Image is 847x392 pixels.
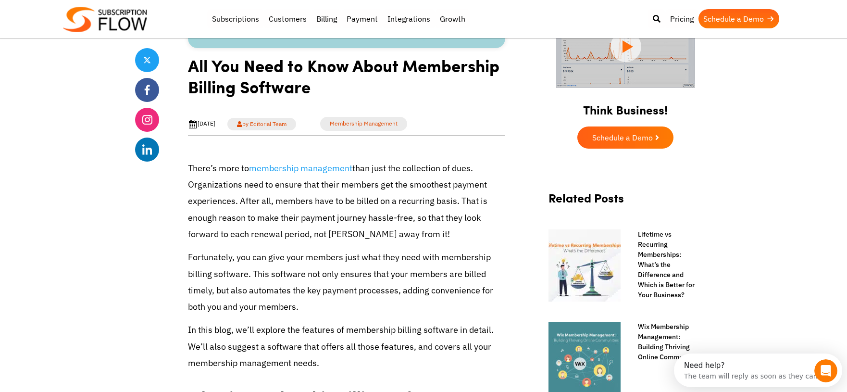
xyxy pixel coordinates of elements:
a: Payment [342,9,383,28]
div: [DATE] [188,119,215,129]
a: Lifetime vs Recurring Memberships: What’s the Difference and Which is Better for Your Business? [628,229,702,300]
div: Need help? [10,8,144,16]
h2: Related Posts [548,191,702,215]
a: by Editorial Team [227,118,296,130]
div: The team will reply as soon as they can [10,16,144,26]
img: intro video [556,5,695,88]
a: membership management [249,163,352,174]
a: Customers [264,9,311,28]
a: Integrations [383,9,435,28]
a: Growth [435,9,470,28]
a: Pricing [665,9,698,28]
h2: Think Business! [539,91,712,122]
img: Lifetime vs Recurring Memberships [548,229,621,302]
iframe: Intercom live chat discovery launcher [674,354,842,387]
img: Subscriptionflow [63,7,147,32]
a: Schedule a Demo [698,9,779,28]
h1: All You Need to Know About Membership Billing Software [188,55,505,104]
a: Subscriptions [207,9,264,28]
a: Billing [311,9,342,28]
p: There’s more to than just the collection of dues. Organizations need to ensure that their members... [188,160,505,242]
a: Schedule a Demo [577,126,673,149]
span: Schedule a Demo [592,134,653,141]
p: Fortunately, you can give your members just what they need with membership billing software. This... [188,249,505,315]
div: Open Intercom Messenger [4,4,172,30]
iframe: Intercom live chat [814,359,837,382]
a: Wix Membership Management: Building Thriving Online Communities [628,322,702,362]
p: In this blog, we’ll explore the features of membership billing software in detail. We’ll also sug... [188,322,505,371]
a: Membership Management [320,117,407,131]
